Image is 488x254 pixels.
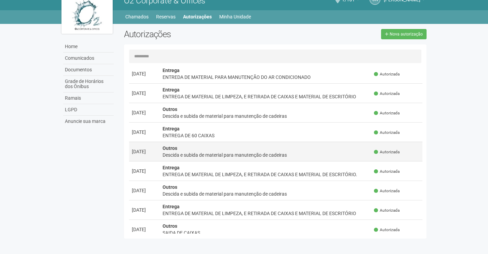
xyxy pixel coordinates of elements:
strong: Outros [163,107,177,112]
strong: Entrega [163,126,180,131]
a: Reservas [156,12,176,22]
strong: Entrega [163,204,180,209]
span: Autorizada [374,227,400,233]
div: Descida e subida de material para manutenção de cadeiras [163,113,369,119]
div: ENTREGA DE MATERIAL DE LIMPEZA, E RETIRADA DE CAIXAS E MATERIAL DE ESCRITÓRIO [163,93,369,100]
div: ENTREGA DE MATERIAL DE LIMPEZA, E RETIRADA DE CAIXAS E MATERIAL DE ESCRITÓRIO. [163,171,369,178]
div: Descida e subida de material para manutenção de cadeiras [163,152,369,158]
span: Autorizada [374,149,400,155]
span: Autorizada [374,91,400,97]
a: Nova autorização [381,29,427,39]
div: [DATE] [132,148,157,155]
span: Autorizada [374,188,400,194]
span: Autorizada [374,208,400,213]
div: ENTREGA DE MATERIAL DE LIMPEZA, E RETIRADA DE CAIXAS E MATERIAL DE ESCRITÓRIO [163,210,369,217]
a: LGPD [63,104,114,116]
span: Autorizada [374,110,400,116]
div: [DATE] [132,129,157,136]
a: Anuncie sua marca [63,116,114,127]
div: [DATE] [132,207,157,213]
h2: Autorizações [124,29,270,39]
div: [DATE] [132,90,157,97]
div: [DATE] [132,226,157,233]
div: [DATE] [132,187,157,194]
a: Minha Unidade [219,12,251,22]
strong: Entrega [163,68,180,73]
span: Autorizada [374,169,400,174]
strong: Entrega [163,165,180,170]
div: [DATE] [132,70,157,77]
strong: Outros [163,184,177,190]
div: [DATE] [132,109,157,116]
a: Autorizações [183,12,212,22]
span: Autorizada [374,71,400,77]
a: Chamados [125,12,149,22]
a: Documentos [63,64,114,76]
div: Descida e subida de material para manutenção de cadeiras [163,190,369,197]
strong: Outros [163,145,177,151]
a: Grade de Horários dos Ônibus [63,76,114,93]
div: [DATE] [132,168,157,174]
strong: Outros [163,223,177,229]
div: ENTREGA DE 60 CAIXAS [163,132,369,139]
div: SAIDA DE CAIXAS [163,229,369,236]
span: Autorizada [374,130,400,136]
a: Comunicados [63,53,114,64]
span: Nova autorização [390,32,423,37]
a: Home [63,41,114,53]
strong: Entrega [163,87,180,93]
div: ENTREDA DE MATERIAL PARA MANUTENÇÃO DO AR CONDICIONADO [163,74,369,81]
a: Ramais [63,93,114,104]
